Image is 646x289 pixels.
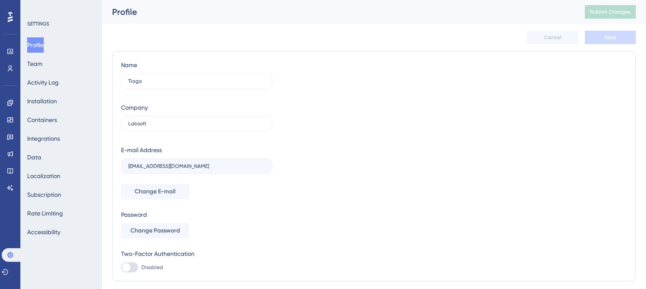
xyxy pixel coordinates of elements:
[27,20,96,27] div: SETTINGS
[128,163,265,169] input: E-mail Address
[27,150,41,165] button: Data
[604,34,616,41] span: Save
[27,187,61,202] button: Subscription
[27,93,57,109] button: Installation
[135,187,175,197] span: Change E-mail
[27,131,60,146] button: Integrations
[27,168,60,184] button: Localization
[585,5,636,19] button: Publish Changes
[128,121,265,127] input: Company Name
[121,145,162,155] div: E-mail Address
[27,224,60,240] button: Accessibility
[585,31,636,44] button: Save
[141,264,163,271] span: Disabled
[128,78,265,84] input: Name Surname
[27,37,44,53] button: Profile
[27,112,57,127] button: Containers
[27,56,42,71] button: Team
[121,210,272,220] div: Password
[112,6,564,18] div: Profile
[121,102,148,113] div: Company
[590,8,631,15] span: Publish Changes
[527,31,578,44] button: Cancel
[121,249,272,259] div: Two-Factor Authentication
[27,206,63,221] button: Rate Limiting
[544,34,561,41] span: Cancel
[27,75,59,90] button: Activity Log
[121,60,137,70] div: Name
[130,226,180,236] span: Change Password
[121,184,189,199] button: Change E-mail
[121,223,189,238] button: Change Password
